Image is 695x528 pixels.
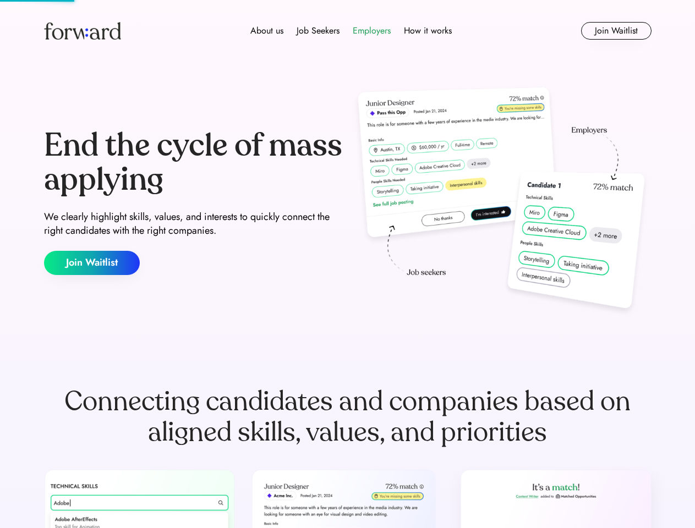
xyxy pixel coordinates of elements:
[44,129,343,196] div: End the cycle of mass applying
[44,22,121,40] img: Forward logo
[297,24,340,37] div: Job Seekers
[404,24,452,37] div: How it works
[250,24,283,37] div: About us
[44,210,343,238] div: We clearly highlight skills, values, and interests to quickly connect the right candidates with t...
[352,84,652,320] img: hero-image.png
[44,386,652,448] div: Connecting candidates and companies based on aligned skills, values, and priorities
[581,22,652,40] button: Join Waitlist
[44,251,140,275] button: Join Waitlist
[353,24,391,37] div: Employers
